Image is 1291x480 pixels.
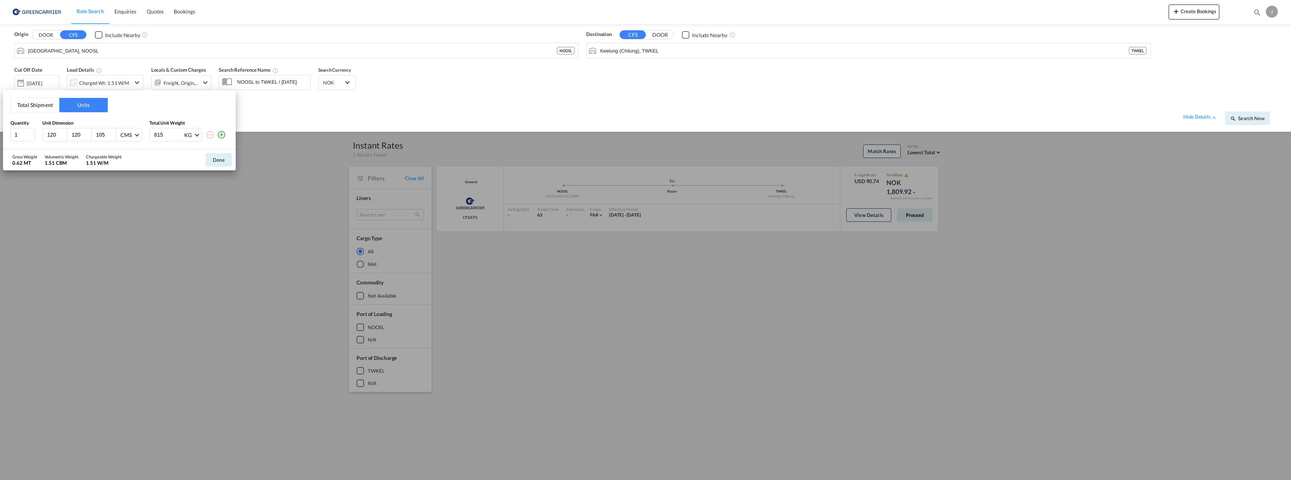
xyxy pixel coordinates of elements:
div: Chargeable Weight [86,154,122,159]
div: CMS [120,132,132,138]
div: Quantity [11,120,35,126]
div: Total Unit Weight [149,120,228,126]
div: Volumetric Weight [45,154,78,159]
div: 1.51 CBM [45,159,78,166]
div: Unit Dimension [42,120,142,126]
input: Qty [11,128,35,141]
input: L [47,131,67,138]
div: 0.62 MT [12,159,37,166]
div: 1.51 W/M [86,159,122,166]
button: Total Shipment [11,98,59,112]
md-icon: icon-plus-circle-outline [217,130,226,139]
button: Done [206,153,232,167]
input: W [71,131,91,138]
div: Gross Weight [12,154,37,159]
button: Units [59,98,108,112]
div: KG [184,132,192,138]
md-icon: icon-minus-circle-outline [206,130,215,139]
input: Enter weight [153,128,184,141]
input: H [95,131,116,138]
